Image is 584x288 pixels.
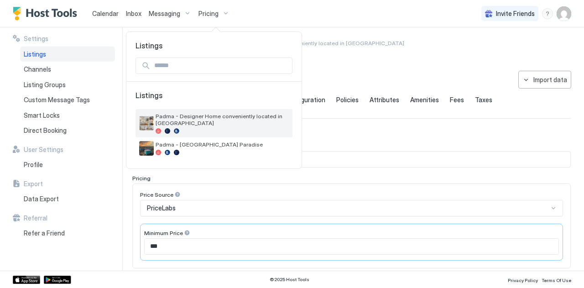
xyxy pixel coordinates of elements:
span: Padma - [GEOGRAPHIC_DATA] Paradise [156,141,289,148]
span: Listings [136,91,292,109]
input: Input Field [151,58,292,73]
div: listing image [139,141,154,156]
span: Padma - Designer Home conveniently located in [GEOGRAPHIC_DATA] [156,113,289,126]
span: Listings [126,41,302,50]
div: listing image [139,116,154,131]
